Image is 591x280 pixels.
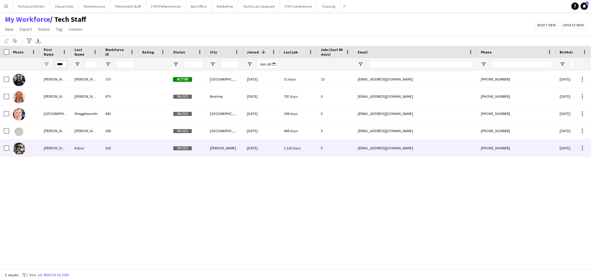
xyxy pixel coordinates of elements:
div: Wreggelsworth [71,105,102,122]
button: Open Filter Menu [358,61,363,67]
span: Email [358,50,368,54]
div: Bromley [206,88,243,105]
span: Tag [56,26,62,32]
button: Marketing [212,0,238,12]
div: [PERSON_NAME] [40,122,71,139]
div: [PERSON_NAME] [40,88,71,105]
div: 0 [317,122,354,139]
span: Tech Staff [50,15,86,24]
button: Open Filter Menu [247,61,252,67]
div: [EMAIL_ADDRESS][DOMAIN_NAME] [354,140,477,156]
div: [EMAIL_ADDRESS][DOMAIN_NAME] [354,122,477,139]
a: Status [35,25,52,33]
div: 675 [102,88,139,105]
div: Astruc [71,140,102,156]
button: Reset view [535,22,558,29]
button: Open Filter Menu [173,61,179,67]
span: Workforce ID [105,47,127,57]
div: [EMAIL_ADDRESS][DOMAIN_NAME] [354,88,477,105]
span: Photo [13,50,23,54]
button: Remove filters [42,272,70,278]
input: Status Filter Input [184,61,203,68]
span: 1 filter set [26,273,42,277]
img: Alexandria Wreggelsworth [13,108,25,120]
div: [PHONE_NUMBER] [477,140,556,156]
img: Alex Barty-King [13,125,25,138]
button: Box Office [186,0,212,12]
div: 448 days [280,122,317,139]
button: House Crew [50,0,79,12]
button: Update view [561,22,586,29]
span: Paused [173,146,192,151]
button: FOH Performances [146,0,186,12]
div: [DATE] [243,71,280,88]
app-action-btn: Export XLSX [34,37,42,45]
div: [DATE] [243,88,280,105]
span: Active [173,77,192,82]
div: [PERSON_NAME] [40,140,71,156]
div: 1,120 days [280,140,317,156]
div: [DATE] [243,122,280,139]
div: [PHONE_NUMBER] [477,88,556,105]
input: First Name Filter Input [55,61,67,68]
span: Last Name [74,47,90,57]
span: Export [20,26,32,32]
input: City Filter Input [221,61,239,68]
span: Paused [173,112,192,116]
div: [PERSON_NAME] [71,122,102,139]
img: Alexander Robison [13,91,25,103]
span: Status [173,50,185,54]
div: 31 days [280,71,317,88]
button: Technical Corporate [238,0,280,12]
div: 15 [317,71,354,88]
div: 0 [317,140,354,156]
span: Jobs (last 90 days) [321,47,343,57]
button: Technical Artistic [13,0,50,12]
img: Alex Stavrou [13,74,25,86]
div: [EMAIL_ADDRESS][DOMAIN_NAME] [354,71,477,88]
div: 0 [317,88,354,105]
div: 298 days [280,105,317,122]
a: View [2,25,16,33]
span: Paused [173,94,192,99]
div: 733 [102,71,139,88]
button: Permanent Staff [110,0,146,12]
div: [GEOGRAPHIC_DATA] [206,71,243,88]
span: City [210,50,217,54]
a: Tag [54,25,65,33]
button: Open Filter Menu [105,61,111,67]
div: [PHONE_NUMBER] [477,122,556,139]
div: 526 [102,140,139,156]
div: [PERSON_NAME] [71,88,102,105]
span: Birthday [560,50,575,54]
div: [PERSON_NAME] [71,71,102,88]
button: FOH Conferences [280,0,317,12]
input: Phone Filter Input [492,61,552,68]
span: Comms [69,26,82,32]
div: 0 [317,105,354,122]
span: Rating [142,50,154,54]
input: Joined Filter Input [258,61,276,68]
button: Open Filter Menu [481,61,486,67]
span: Status [38,26,50,32]
div: [PERSON_NAME] [206,140,243,156]
app-action-btn: Advanced filters [26,37,33,45]
a: Export [17,25,34,33]
button: Open Filter Menu [44,61,49,67]
div: 289 [102,122,139,139]
a: My Workforce [5,15,50,24]
input: Workforce ID Filter Input [116,61,135,68]
input: Last Name Filter Input [86,61,98,68]
div: [PERSON_NAME] [40,71,71,88]
a: Comms [66,25,85,33]
div: [GEOGRAPHIC_DATA] [206,105,243,122]
button: Maintenance [79,0,110,12]
div: [EMAIL_ADDRESS][DOMAIN_NAME] [354,105,477,122]
span: Last job [284,50,298,54]
div: [PHONE_NUMBER] [477,105,556,122]
span: First Name [44,47,60,57]
span: Phone [481,50,492,54]
span: Paused [173,129,192,133]
button: Open Filter Menu [560,61,565,67]
div: [DATE] [243,105,280,122]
